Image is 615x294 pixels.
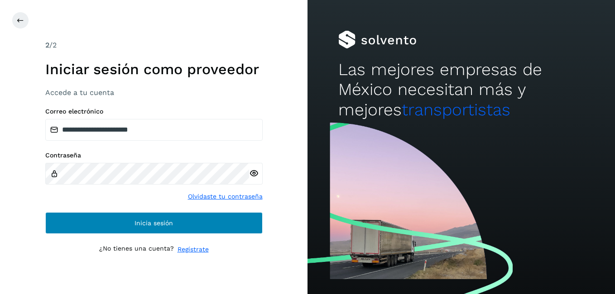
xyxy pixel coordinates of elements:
[45,212,263,234] button: Inicia sesión
[45,152,263,159] label: Contraseña
[402,100,510,119] span: transportistas
[338,60,584,120] h2: Las mejores empresas de México necesitan más y mejores
[99,245,174,254] p: ¿No tienes una cuenta?
[45,88,263,97] h3: Accede a tu cuenta
[188,192,263,201] a: Olvidaste tu contraseña
[45,41,49,49] span: 2
[135,220,173,226] span: Inicia sesión
[45,40,263,51] div: /2
[178,245,209,254] a: Regístrate
[45,108,263,115] label: Correo electrónico
[45,61,263,78] h1: Iniciar sesión como proveedor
